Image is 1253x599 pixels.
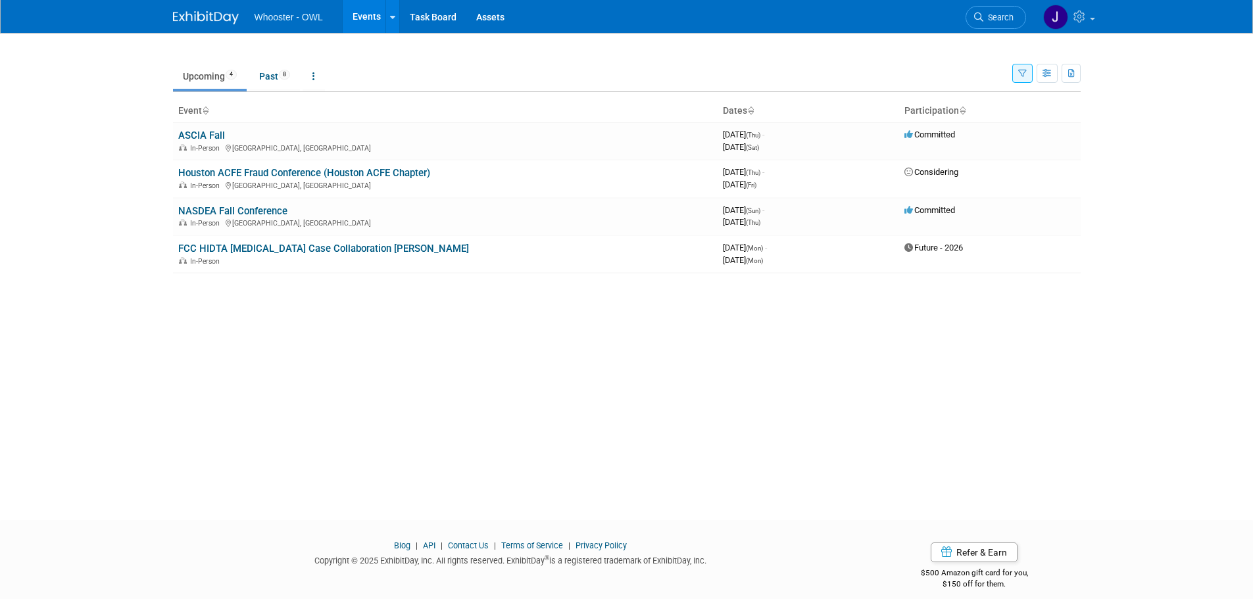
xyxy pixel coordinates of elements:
[746,219,760,226] span: (Thu)
[178,205,287,217] a: NASDEA Fall Conference
[746,169,760,176] span: (Thu)
[448,540,489,550] a: Contact Us
[565,540,574,550] span: |
[501,540,563,550] a: Terms of Service
[178,217,712,228] div: [GEOGRAPHIC_DATA], [GEOGRAPHIC_DATA]
[762,205,764,215] span: -
[437,540,446,550] span: |
[412,540,421,550] span: |
[746,245,763,252] span: (Mon)
[190,257,224,266] span: In-Person
[899,100,1081,122] th: Participation
[765,243,767,252] span: -
[904,167,958,177] span: Considering
[723,255,763,265] span: [DATE]
[423,540,435,550] a: API
[723,217,760,227] span: [DATE]
[723,142,759,152] span: [DATE]
[279,70,290,80] span: 8
[723,243,767,252] span: [DATE]
[545,554,549,562] sup: ®
[179,144,187,151] img: In-Person Event
[718,100,899,122] th: Dates
[202,105,209,116] a: Sort by Event Name
[190,181,224,190] span: In-Person
[190,144,224,153] span: In-Person
[762,130,764,139] span: -
[179,181,187,188] img: In-Person Event
[904,243,963,252] span: Future - 2026
[1043,5,1068,30] img: James Justus
[747,105,754,116] a: Sort by Start Date
[394,540,410,550] a: Blog
[178,130,225,141] a: ASCIA Fall
[178,142,712,153] div: [GEOGRAPHIC_DATA], [GEOGRAPHIC_DATA]
[746,144,759,151] span: (Sat)
[576,540,627,550] a: Privacy Policy
[959,105,966,116] a: Sort by Participation Type
[723,205,764,215] span: [DATE]
[173,100,718,122] th: Event
[723,180,756,189] span: [DATE]
[904,130,955,139] span: Committed
[179,257,187,264] img: In-Person Event
[178,243,469,254] a: FCC HIDTA [MEDICAL_DATA] Case Collaboration [PERSON_NAME]
[190,219,224,228] span: In-Person
[904,205,955,215] span: Committed
[173,64,247,89] a: Upcoming4
[491,540,499,550] span: |
[746,132,760,139] span: (Thu)
[178,180,712,190] div: [GEOGRAPHIC_DATA], [GEOGRAPHIC_DATA]
[173,11,239,24] img: ExhibitDay
[179,219,187,226] img: In-Person Event
[723,130,764,139] span: [DATE]
[931,542,1018,562] a: Refer & Earn
[249,64,300,89] a: Past8
[868,559,1081,589] div: $500 Amazon gift card for you,
[746,207,760,214] span: (Sun)
[173,552,849,567] div: Copyright © 2025 ExhibitDay, Inc. All rights reserved. ExhibitDay is a registered trademark of Ex...
[966,6,1026,29] a: Search
[868,579,1081,590] div: $150 off for them.
[746,181,756,189] span: (Fri)
[226,70,237,80] span: 4
[983,12,1014,22] span: Search
[762,167,764,177] span: -
[178,167,430,179] a: Houston ACFE Fraud Conference (Houston ACFE Chapter)
[723,167,764,177] span: [DATE]
[746,257,763,264] span: (Mon)
[255,12,323,22] span: Whooster - OWL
